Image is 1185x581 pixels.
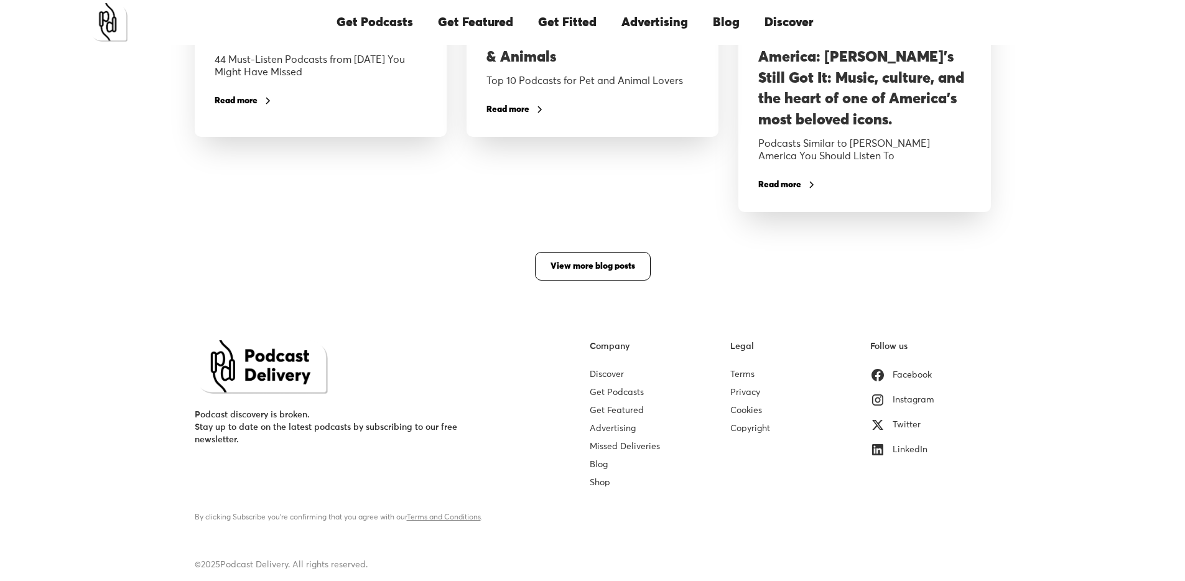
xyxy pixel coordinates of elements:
[758,137,970,162] div: Podcasts Similar to [PERSON_NAME] America You Should Listen To
[590,340,630,353] div: Company
[486,105,529,114] div: Read more
[590,370,624,379] a: Discover
[752,1,825,44] a: Discover
[893,444,927,456] div: LinkedIn
[893,419,921,431] div: Twitter
[870,437,927,462] a: LinkedIn
[526,1,609,44] a: Get Fitted
[590,424,636,433] a: Advertising
[870,340,908,353] div: Follow us
[407,514,481,521] a: Terms and Conditions
[893,394,934,406] div: Instagram
[486,27,699,68] h3: The Best Podcasts About Pets & Animals
[730,406,762,415] a: Cookies
[730,388,760,397] a: Privacy
[758,27,970,131] h3: Podcasts like [PERSON_NAME] America: [PERSON_NAME]'s Still Got It: Music, culture, and the heart ...
[195,409,495,446] div: Podcast discovery is broken. Stay up to date on the latest podcasts by subscribing to our free ne...
[870,388,934,412] a: Instagram
[590,388,644,397] a: Get Podcasts
[324,1,425,44] a: Get Podcasts
[730,424,770,433] a: Copyright
[425,1,526,44] a: Get Featured
[590,406,644,415] a: Get Featured
[758,180,801,189] div: Read more
[893,369,932,381] div: Facebook
[700,1,752,44] a: Blog
[215,96,258,105] div: Read more
[730,370,755,379] a: Terms
[215,53,427,78] div: 44 Must-Listen Podcasts from [DATE] You Might Have Missed
[89,3,128,42] a: home
[590,460,608,469] a: Blog
[590,442,660,451] a: Missed Deliveries
[486,75,699,87] div: Top 10 Podcasts for Pet and Animal Lovers
[609,1,700,44] a: Advertising
[535,252,651,281] a: View more blog posts
[590,478,610,487] a: Shop
[870,363,932,388] a: Facebook
[870,412,921,437] a: Twitter
[195,511,495,524] div: By clicking Subscribe you're confirming that you agree with our .
[201,560,220,569] span: 2025
[195,559,991,571] div: © Podcast Delivery. All rights reserved.
[195,466,495,524] form: Email Form
[730,340,754,353] div: Legal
